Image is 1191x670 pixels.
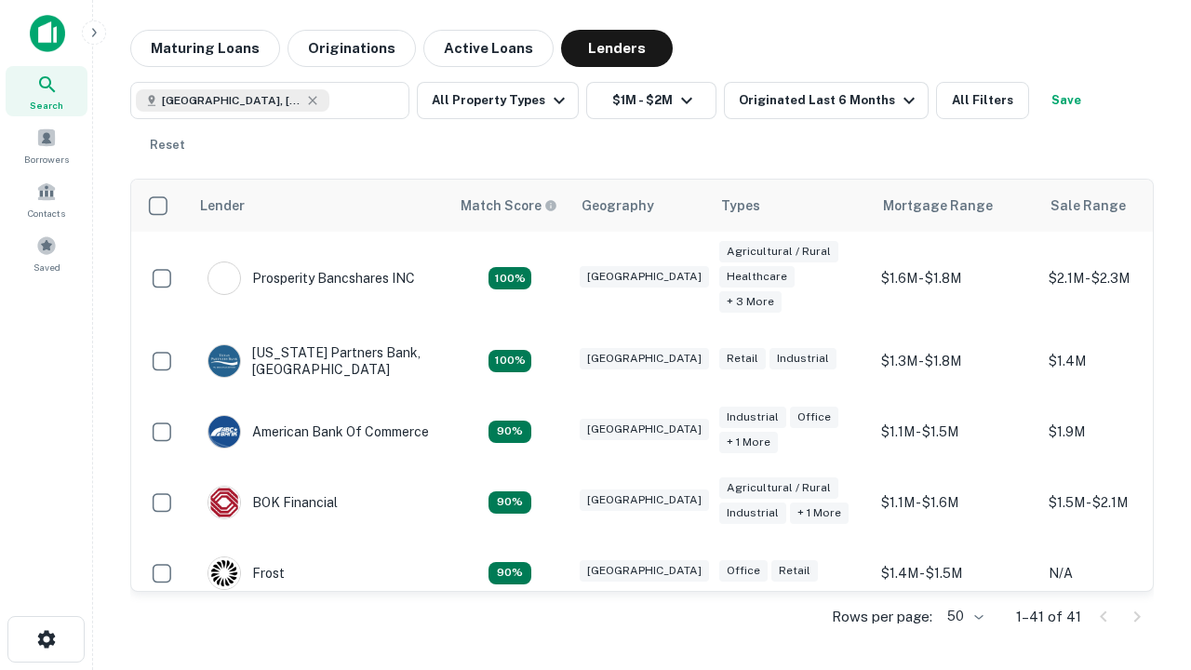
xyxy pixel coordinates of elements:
[940,603,986,630] div: 50
[200,194,245,217] div: Lender
[872,326,1039,396] td: $1.3M - $1.8M
[721,194,760,217] div: Types
[488,562,531,584] div: Matching Properties: 3, hasApolloMatch: undefined
[872,467,1039,538] td: $1.1M - $1.6M
[710,180,872,232] th: Types
[1050,194,1126,217] div: Sale Range
[30,15,65,52] img: capitalize-icon.png
[288,30,416,67] button: Originations
[208,416,240,448] img: picture
[872,232,1039,326] td: $1.6M - $1.8M
[724,82,929,119] button: Originated Last 6 Months
[208,557,240,589] img: picture
[488,267,531,289] div: Matching Properties: 6, hasApolloMatch: undefined
[936,82,1029,119] button: All Filters
[580,560,709,582] div: [GEOGRAPHIC_DATA]
[207,486,338,519] div: BOK Financial
[461,195,557,216] div: Capitalize uses an advanced AI algorithm to match your search with the best lender. The match sco...
[580,489,709,511] div: [GEOGRAPHIC_DATA]
[6,66,87,116] a: Search
[6,120,87,170] a: Borrowers
[769,348,836,369] div: Industrial
[6,228,87,278] a: Saved
[872,538,1039,609] td: $1.4M - $1.5M
[719,266,795,288] div: Healthcare
[719,502,786,524] div: Industrial
[33,260,60,275] span: Saved
[162,92,301,109] span: [GEOGRAPHIC_DATA], [GEOGRAPHIC_DATA], [GEOGRAPHIC_DATA]
[461,195,554,216] h6: Match Score
[138,127,197,164] button: Reset
[771,560,818,582] div: Retail
[6,174,87,224] a: Contacts
[561,30,673,67] button: Lenders
[582,194,654,217] div: Geography
[580,266,709,288] div: [GEOGRAPHIC_DATA]
[1016,606,1081,628] p: 1–41 of 41
[580,419,709,440] div: [GEOGRAPHIC_DATA]
[872,396,1039,467] td: $1.1M - $1.5M
[570,180,710,232] th: Geography
[207,261,415,295] div: Prosperity Bancshares INC
[739,89,920,112] div: Originated Last 6 Months
[488,421,531,443] div: Matching Properties: 3, hasApolloMatch: undefined
[790,502,849,524] div: + 1 more
[189,180,449,232] th: Lender
[24,152,69,167] span: Borrowers
[207,556,285,590] div: Frost
[586,82,716,119] button: $1M - $2M
[719,291,782,313] div: + 3 more
[208,345,240,377] img: picture
[719,348,766,369] div: Retail
[449,180,570,232] th: Capitalize uses an advanced AI algorithm to match your search with the best lender. The match sco...
[208,262,240,294] img: picture
[488,491,531,514] div: Matching Properties: 3, hasApolloMatch: undefined
[1037,82,1096,119] button: Save your search to get updates of matches that match your search criteria.
[207,344,431,378] div: [US_STATE] Partners Bank, [GEOGRAPHIC_DATA]
[580,348,709,369] div: [GEOGRAPHIC_DATA]
[872,180,1039,232] th: Mortgage Range
[719,560,768,582] div: Office
[488,350,531,372] div: Matching Properties: 4, hasApolloMatch: undefined
[790,407,838,428] div: Office
[719,241,838,262] div: Agricultural / Rural
[719,407,786,428] div: Industrial
[832,606,932,628] p: Rows per page:
[719,432,778,453] div: + 1 more
[719,477,838,499] div: Agricultural / Rural
[207,415,429,449] div: American Bank Of Commerce
[423,30,554,67] button: Active Loans
[30,98,63,113] span: Search
[1098,462,1191,551] iframe: Chat Widget
[28,206,65,221] span: Contacts
[130,30,280,67] button: Maturing Loans
[417,82,579,119] button: All Property Types
[208,487,240,518] img: picture
[883,194,993,217] div: Mortgage Range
